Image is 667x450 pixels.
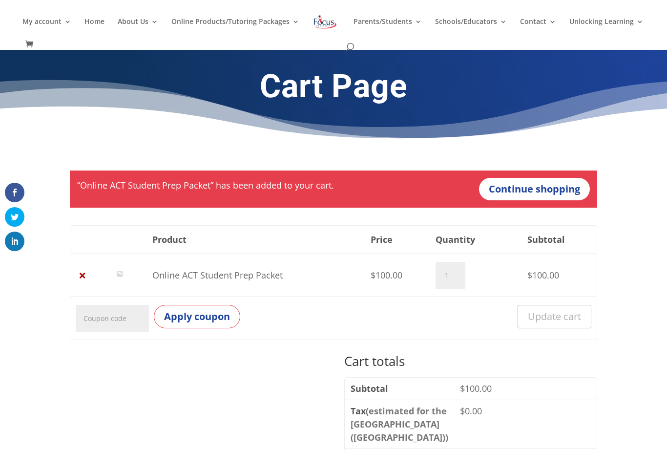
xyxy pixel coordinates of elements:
[76,305,149,332] input: Coupon code
[313,13,338,31] img: Focus on Learning
[351,405,448,443] small: (estimated for the [GEOGRAPHIC_DATA] ([GEOGRAPHIC_DATA]))
[171,18,299,41] a: Online Products/Tutoring Packages
[22,18,71,41] a: My account
[460,405,465,417] span: $
[118,18,158,41] a: About Us
[345,400,454,449] th: Tax
[479,178,590,200] a: Continue shopping
[345,378,454,400] th: Subtotal
[354,18,422,41] a: Parents/Students
[460,383,492,394] bdi: 100.00
[70,171,597,208] div: “Online ACT Student Prep Packet” has been added to your cart.
[569,18,644,41] a: Unlocking Learning
[365,226,431,254] th: Price
[436,262,465,289] input: Product quantity
[154,305,240,328] button: Apply coupon
[435,18,507,41] a: Schools/Educators
[344,355,597,372] h2: Cart totals
[84,18,104,41] a: Home
[147,226,365,254] th: Product
[460,383,465,394] span: $
[112,266,127,281] img: Placeholder
[527,269,559,281] bdi: 100.00
[70,74,597,105] h1: Cart Page
[520,18,556,41] a: Contact
[76,269,89,282] a: Remove Online ACT Student Prep Packet from cart
[518,305,591,328] button: Update cart
[522,226,597,254] th: Subtotal
[371,269,402,281] bdi: 100.00
[371,269,375,281] span: $
[527,269,532,281] span: $
[431,226,522,254] th: Quantity
[460,405,482,417] bdi: 0.00
[147,254,365,297] td: Online ACT Student Prep Packet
